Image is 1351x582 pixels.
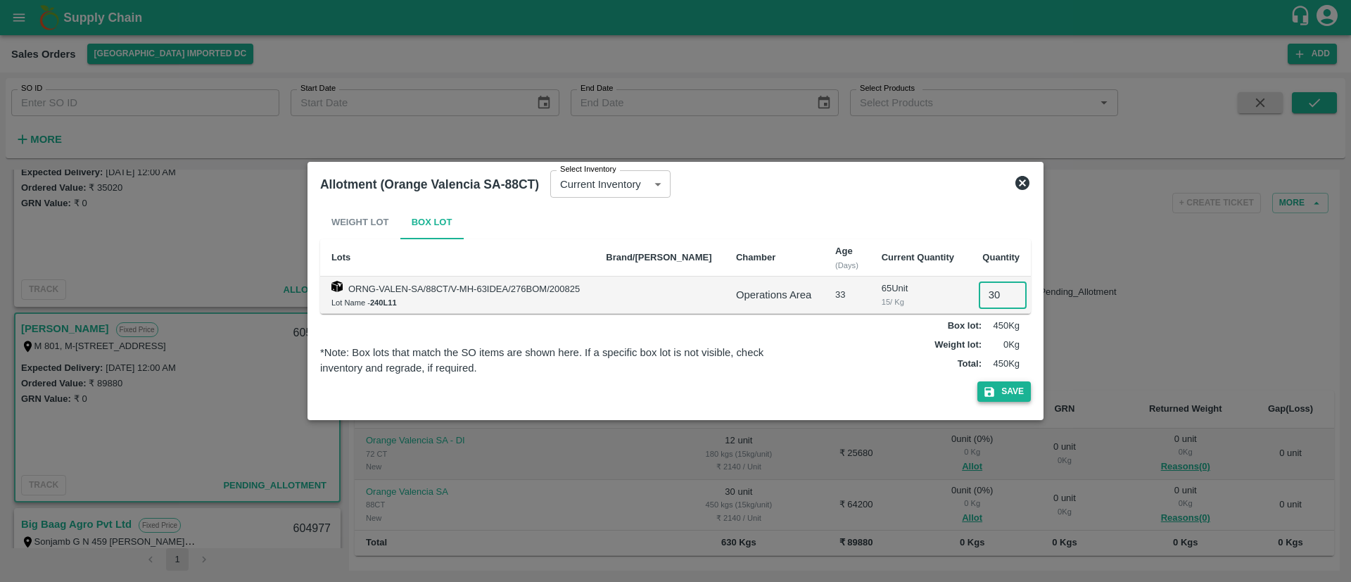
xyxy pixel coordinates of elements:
[560,177,641,192] p: Current Inventory
[977,381,1031,402] button: Save
[320,177,539,191] b: Allotment (Orange Valencia SA-88CT)
[984,358,1020,371] p: 450 Kg
[736,287,813,303] div: Operations Area
[400,205,464,239] button: Box Lot
[320,277,595,314] td: ORNG-VALEN-SA/88CT/V-MH-63IDEA/276BOM/200825
[560,164,616,175] label: Select Inventory
[331,296,583,309] div: Lot Name -
[331,252,350,262] b: Lots
[370,298,397,307] b: 240L11
[982,252,1020,262] b: Quantity
[870,277,967,314] td: 65 Unit
[882,296,956,308] div: 15 / Kg
[320,345,794,377] div: *Note: Box lots that match the SO items are shown here. If a specific box lot is not visible, che...
[835,246,853,256] b: Age
[979,281,1027,308] input: 0
[835,259,859,272] div: (Days)
[948,320,982,333] label: Box lot :
[882,252,954,262] b: Current Quantity
[736,252,775,262] b: Chamber
[606,252,711,262] b: Brand/[PERSON_NAME]
[984,339,1020,352] p: 0 Kg
[331,281,343,292] img: box
[958,358,982,371] label: Total :
[934,339,982,352] label: Weight lot :
[824,277,870,314] td: 33
[984,320,1020,333] p: 450 Kg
